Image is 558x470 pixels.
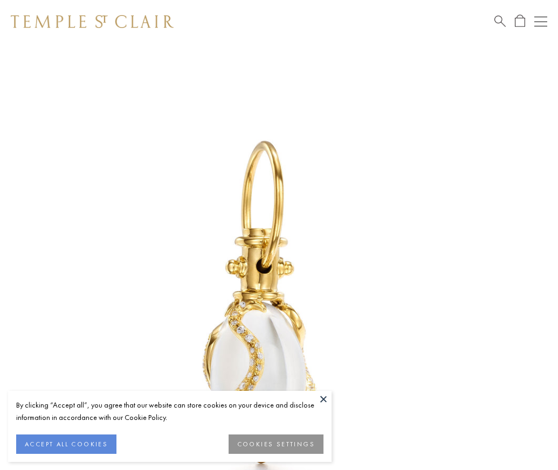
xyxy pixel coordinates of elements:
[494,15,506,28] a: Search
[515,15,525,28] a: Open Shopping Bag
[16,434,116,454] button: ACCEPT ALL COOKIES
[534,15,547,28] button: Open navigation
[16,399,323,424] div: By clicking “Accept all”, you agree that our website can store cookies on your device and disclos...
[229,434,323,454] button: COOKIES SETTINGS
[11,15,174,28] img: Temple St. Clair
